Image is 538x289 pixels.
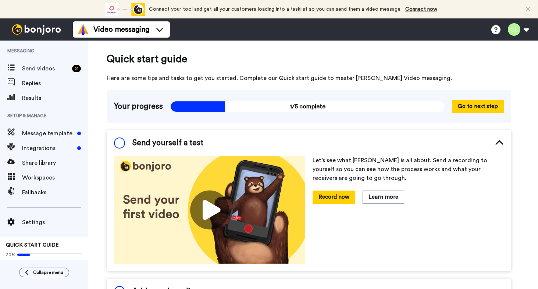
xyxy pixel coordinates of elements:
span: QUICK START GUIDE [6,243,59,248]
span: Workspaces [22,173,88,182]
span: Here are some tips and tasks to get you started. Complete our Quick start guide to master [PERSON... [107,74,511,83]
span: Video messaging [93,24,149,35]
span: Settings [22,218,88,227]
span: Results [22,94,88,102]
span: Connect your tool and get all your customers loading into a tasklist so you can send them a video... [149,7,402,12]
button: Collapse menu [19,268,69,277]
span: Quick start guide [107,52,511,66]
span: Send videos [22,64,69,73]
span: Send yourself a test [132,137,203,149]
span: Collapse menu [33,269,63,275]
span: 1/5 complete [170,101,445,112]
span: Send yourself a test [6,259,82,265]
span: Share library [22,159,88,167]
span: 20% [6,252,15,258]
span: Fallbacks [22,188,88,197]
span: Replies [22,79,88,88]
a: Connect now [405,7,437,12]
img: bj-logo-header-white.svg [9,24,64,35]
p: Let’s see what [PERSON_NAME] is all about. Send a recording to yourself so you can see how the pr... [313,156,504,182]
div: animation [105,3,145,16]
button: Learn more [363,191,404,203]
span: Message template [22,129,74,138]
span: Your progress [114,101,163,112]
img: vm-color.svg [77,24,89,35]
button: Go to next step [452,100,504,113]
div: 2 [72,65,81,72]
button: Record now [313,191,355,203]
span: Integrations [22,144,74,153]
img: 178eb3909c0dc23ce44563bdb6dc2c11.jpg [114,156,305,264]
